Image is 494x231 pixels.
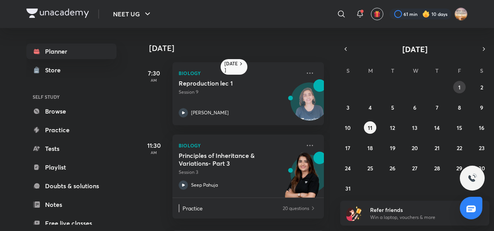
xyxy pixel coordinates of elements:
abbr: August 29, 2025 [456,164,462,172]
a: Doubts & solutions [26,178,117,194]
h5: Principles of Inheritance & Variations- Part 3 [179,152,275,167]
abbr: August 12, 2025 [390,124,395,131]
button: August 6, 2025 [409,101,421,114]
button: August 29, 2025 [453,162,466,174]
button: August 12, 2025 [386,121,399,134]
a: Store [26,62,117,78]
button: August 21, 2025 [431,142,443,154]
p: AM [138,150,169,155]
abbr: August 9, 2025 [480,104,483,111]
abbr: Sunday [346,67,350,74]
a: Notes [26,197,117,212]
button: August 11, 2025 [364,121,376,134]
button: NEET UG [108,6,157,22]
img: Avatar [291,87,328,124]
h5: 7:30 [138,68,169,78]
a: Tests [26,141,117,156]
button: August 24, 2025 [342,162,354,174]
button: August 2, 2025 [475,81,488,93]
button: August 17, 2025 [342,142,354,154]
p: Biology [179,68,301,78]
abbr: August 17, 2025 [345,144,350,152]
h6: Refer friends [370,206,466,214]
p: [PERSON_NAME] [191,109,229,116]
abbr: August 5, 2025 [391,104,394,111]
abbr: August 18, 2025 [367,144,373,152]
p: Session 9 [179,89,301,96]
button: avatar [371,8,383,20]
a: Company Logo [26,9,89,20]
button: August 9, 2025 [475,101,488,114]
abbr: August 11, 2025 [368,124,372,131]
abbr: August 21, 2025 [435,144,440,152]
abbr: August 2, 2025 [480,84,483,91]
abbr: August 27, 2025 [412,164,417,172]
button: August 16, 2025 [475,121,488,134]
img: pari Neekhra [454,7,468,21]
abbr: August 30, 2025 [478,164,485,172]
p: Seep Pahuja [191,182,218,189]
button: August 14, 2025 [431,121,443,134]
abbr: Monday [368,67,373,74]
p: AM [138,78,169,82]
button: August 25, 2025 [364,162,376,174]
h5: 11:30 [138,141,169,150]
img: referral [346,205,362,221]
abbr: August 10, 2025 [345,124,351,131]
img: unacademy [281,152,324,205]
abbr: Friday [458,67,461,74]
button: August 31, 2025 [342,182,354,194]
button: August 15, 2025 [453,121,466,134]
button: August 22, 2025 [453,142,466,154]
button: August 20, 2025 [409,142,421,154]
a: Practice [26,122,117,138]
a: Free live classes [26,215,117,231]
img: ttu [468,173,477,183]
abbr: August 20, 2025 [412,144,418,152]
abbr: Saturday [480,67,483,74]
p: Practice [183,204,282,212]
a: Playlist [26,159,117,175]
button: August 3, 2025 [342,101,354,114]
abbr: August 15, 2025 [457,124,462,131]
abbr: August 24, 2025 [345,164,351,172]
abbr: August 23, 2025 [479,144,485,152]
a: Planner [26,44,117,59]
img: Practice available [310,204,316,212]
abbr: August 13, 2025 [412,124,417,131]
button: August 5, 2025 [386,101,399,114]
abbr: August 8, 2025 [458,104,461,111]
img: Company Logo [26,9,89,18]
abbr: Tuesday [391,67,394,74]
h6: SELF STUDY [26,90,117,103]
button: August 18, 2025 [364,142,376,154]
button: [DATE] [351,44,478,54]
button: August 23, 2025 [475,142,488,154]
abbr: August 26, 2025 [390,164,395,172]
h4: [DATE] [149,44,332,53]
span: [DATE] [402,44,428,54]
abbr: August 3, 2025 [346,104,350,111]
abbr: August 28, 2025 [434,164,440,172]
p: 20 questions [283,204,309,212]
button: August 10, 2025 [342,121,354,134]
button: August 19, 2025 [386,142,399,154]
abbr: August 6, 2025 [413,104,416,111]
h6: [DATE] [224,61,238,73]
button: August 28, 2025 [431,162,443,174]
p: Session 3 [179,169,301,176]
p: Biology [179,141,301,150]
abbr: August 7, 2025 [436,104,438,111]
div: Store [45,65,65,75]
button: August 8, 2025 [453,101,466,114]
button: August 30, 2025 [475,162,488,174]
h5: Reproduction lec 1 [179,79,275,87]
p: Win a laptop, vouchers & more [370,214,466,221]
abbr: August 19, 2025 [390,144,395,152]
abbr: August 4, 2025 [369,104,372,111]
button: August 1, 2025 [453,81,466,93]
button: August 13, 2025 [409,121,421,134]
button: August 7, 2025 [431,101,443,114]
abbr: Wednesday [413,67,418,74]
button: August 26, 2025 [386,162,399,174]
